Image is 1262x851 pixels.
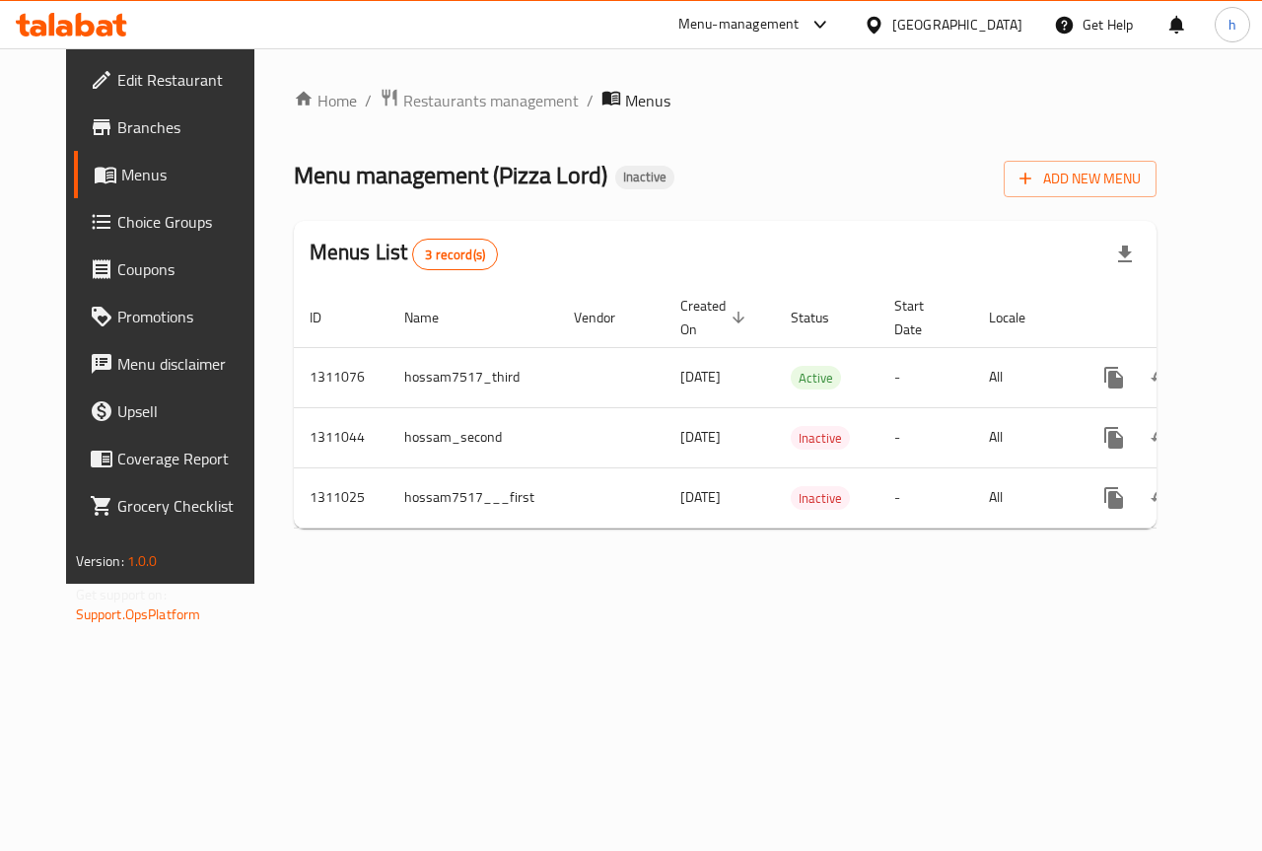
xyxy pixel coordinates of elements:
a: Restaurants management [380,88,579,113]
button: more [1090,414,1138,461]
span: h [1228,14,1236,35]
td: - [878,347,973,407]
a: Choice Groups [74,198,277,246]
div: Export file [1101,231,1149,278]
div: [GEOGRAPHIC_DATA] [892,14,1022,35]
span: Add New Menu [1019,167,1141,191]
div: Menu-management [678,13,800,36]
span: Locale [989,306,1051,329]
span: [DATE] [680,364,721,390]
span: Status [791,306,855,329]
button: Change Status [1138,474,1185,522]
a: Home [294,89,357,112]
span: [DATE] [680,484,721,510]
span: Grocery Checklist [117,494,261,518]
td: hossam7517___first [388,467,558,528]
span: Get support on: [76,582,167,607]
span: Restaurants management [403,89,579,112]
button: Change Status [1138,354,1185,401]
div: Inactive [615,166,674,189]
a: Upsell [74,388,277,435]
a: Coverage Report [74,435,277,482]
span: Inactive [615,169,674,185]
span: Created On [680,294,751,341]
span: Active [791,367,841,390]
td: hossam7517_third [388,347,558,407]
span: Start Date [894,294,949,341]
span: Menus [121,163,261,186]
span: Inactive [791,427,850,450]
div: Inactive [791,486,850,510]
td: - [878,467,973,528]
a: Menu disclaimer [74,340,277,388]
a: Branches [74,104,277,151]
span: Menu disclaimer [117,352,261,376]
span: ID [310,306,347,329]
a: Promotions [74,293,277,340]
span: [DATE] [680,424,721,450]
button: Add New Menu [1004,161,1157,197]
span: Branches [117,115,261,139]
nav: breadcrumb [294,88,1157,113]
td: - [878,407,973,467]
span: Coverage Report [117,447,261,470]
div: Active [791,366,841,390]
div: Inactive [791,426,850,450]
span: Upsell [117,399,261,423]
td: All [973,467,1075,528]
td: 1311076 [294,347,388,407]
a: Coupons [74,246,277,293]
td: 1311025 [294,467,388,528]
button: more [1090,474,1138,522]
span: Coupons [117,257,261,281]
button: Change Status [1138,414,1185,461]
td: All [973,407,1075,467]
span: Choice Groups [117,210,261,234]
span: Menu management ( Pizza Lord ) [294,153,607,197]
span: 3 record(s) [413,246,497,264]
span: Edit Restaurant [117,68,261,92]
td: hossam_second [388,407,558,467]
a: Edit Restaurant [74,56,277,104]
td: 1311044 [294,407,388,467]
a: Support.OpsPlatform [76,602,201,627]
a: Menus [74,151,277,198]
span: Version: [76,548,124,574]
li: / [365,89,372,112]
span: Promotions [117,305,261,328]
span: Menus [625,89,670,112]
button: more [1090,354,1138,401]
span: Name [404,306,464,329]
span: Inactive [791,487,850,510]
span: 1.0.0 [127,548,158,574]
li: / [587,89,594,112]
td: All [973,347,1075,407]
span: Vendor [574,306,641,329]
h2: Menus List [310,238,498,270]
a: Grocery Checklist [74,482,277,530]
